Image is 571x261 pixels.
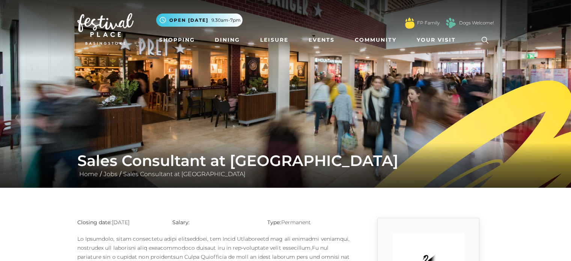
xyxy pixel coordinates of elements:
[306,33,337,47] a: Events
[257,33,291,47] a: Leisure
[77,218,161,227] p: [DATE]
[121,170,247,178] a: Sales Consultant at [GEOGRAPHIC_DATA]
[77,170,100,178] a: Home
[72,152,500,179] div: / /
[211,17,241,24] span: 9.30am-7pm
[77,13,134,45] img: Festival Place Logo
[267,218,351,227] p: Permanent
[77,152,494,170] h1: Sales Consultant at [GEOGRAPHIC_DATA]
[77,219,112,226] strong: Closing date:
[156,14,243,27] button: Open [DATE] 9.30am-7pm
[459,20,494,26] a: Dogs Welcome!
[212,33,243,47] a: Dining
[169,17,208,24] span: Open [DATE]
[172,219,190,226] strong: Salary:
[102,170,119,178] a: Jobs
[414,33,463,47] a: Your Visit
[267,219,281,226] strong: Type:
[417,36,456,44] span: Your Visit
[156,33,198,47] a: Shopping
[352,33,399,47] a: Community
[417,20,440,26] a: FP Family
